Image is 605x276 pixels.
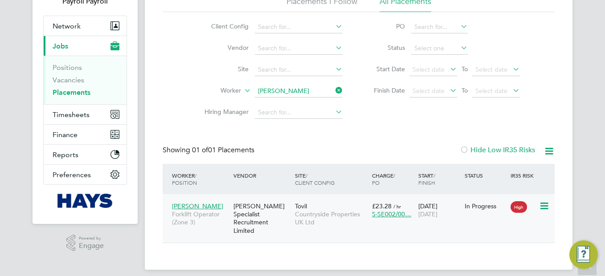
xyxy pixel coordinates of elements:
label: Status [365,44,405,52]
div: In Progress [465,202,507,210]
span: / PO [372,172,395,186]
span: Forklift Operator (Zone 3) [172,210,229,226]
span: Tovil [295,202,307,210]
button: Preferences [44,165,127,184]
div: Start [416,167,462,191]
span: High [511,201,527,213]
label: Hiring Manager [197,108,249,116]
span: Countryside Properties UK Ltd [295,210,368,226]
span: Select date [475,65,507,73]
span: £23.28 [372,202,392,210]
span: 01 of [192,146,208,154]
span: 01 Placements [192,146,254,154]
div: Status [462,167,509,183]
button: Network [44,16,127,36]
button: Engage Resource Center [569,240,598,269]
span: Finance [53,130,78,139]
button: Reports [44,145,127,164]
img: hays-logo-retina.png [57,194,113,208]
div: Site [293,167,370,191]
label: Site [197,65,249,73]
input: Search for... [255,64,343,76]
label: Worker [190,86,241,95]
label: Start Date [365,65,405,73]
span: [DATE] [418,210,437,218]
a: [PERSON_NAME]Forklift Operator (Zone 3)[PERSON_NAME] Specialist Recruitment LimitedTovilCountrysi... [170,197,555,205]
div: [PERSON_NAME] Specialist Recruitment Limited [231,198,293,239]
span: Jobs [53,42,68,50]
span: To [459,63,470,75]
a: Positions [53,63,82,72]
div: Jobs [44,56,127,104]
label: PO [365,22,405,30]
a: Powered byEngage [66,235,104,252]
span: / Client Config [295,172,335,186]
span: Preferences [53,170,91,179]
label: Finish Date [365,86,405,94]
span: Select date [413,65,445,73]
span: / hr [393,203,401,210]
span: Network [53,22,81,30]
span: / Position [172,172,197,186]
div: Worker [170,167,231,191]
input: Select one [411,42,468,55]
a: Go to home page [43,194,127,208]
a: Vacancies [53,76,84,84]
span: Engage [79,242,104,250]
label: Hide Low IR35 Risks [460,146,535,154]
span: Select date [413,87,445,95]
span: Timesheets [53,110,90,119]
label: Vendor [197,44,249,52]
span: / Finish [418,172,435,186]
span: [PERSON_NAME] [172,202,223,210]
span: Reports [53,150,78,159]
button: Timesheets [44,105,127,124]
input: Search for... [255,85,343,97]
div: [DATE] [416,198,462,223]
label: Client Config [197,22,249,30]
span: Select date [475,87,507,95]
button: Jobs [44,36,127,56]
div: Charge [370,167,416,191]
span: To [459,85,470,96]
input: Search for... [255,21,343,33]
div: Vendor [231,167,293,183]
a: Placements [53,88,90,97]
input: Search for... [255,106,343,119]
div: Showing [163,146,256,155]
input: Search for... [411,21,468,33]
input: Search for... [255,42,343,55]
button: Finance [44,125,127,144]
span: Powered by [79,235,104,242]
div: IR35 Risk [508,167,539,183]
span: S-SE002/00… [372,210,411,218]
